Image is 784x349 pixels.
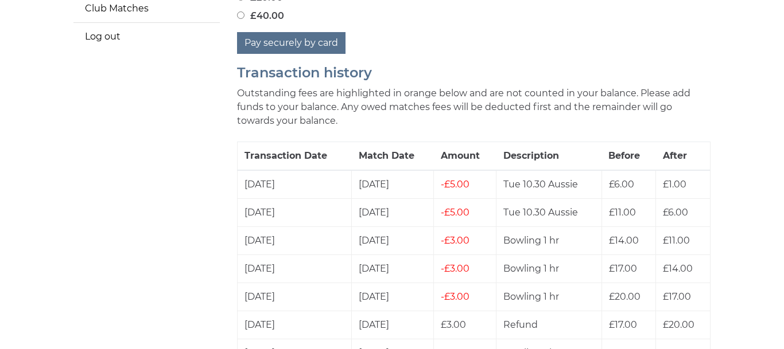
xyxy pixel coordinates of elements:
[663,291,691,302] span: £17.00
[496,170,601,199] td: Tue 10.30 Aussie
[496,142,601,170] th: Description
[609,319,637,330] span: £17.00
[663,263,693,274] span: £14.00
[238,311,352,339] td: [DATE]
[441,235,469,246] span: £3.00
[663,235,690,246] span: £11.00
[238,283,352,311] td: [DATE]
[237,32,346,54] button: Pay securely by card
[352,170,434,199] td: [DATE]
[441,291,469,302] span: £3.00
[663,207,688,218] span: £6.00
[496,198,601,226] td: Tue 10.30 Aussie
[496,283,601,311] td: Bowling 1 hr
[496,226,601,254] td: Bowling 1 hr
[352,142,434,170] th: Match Date
[237,9,284,23] label: £40.00
[352,311,434,339] td: [DATE]
[352,226,434,254] td: [DATE]
[352,254,434,283] td: [DATE]
[238,142,352,170] th: Transaction Date
[238,226,352,254] td: [DATE]
[601,142,656,170] th: Before
[441,263,469,274] span: £3.00
[441,179,469,190] span: £5.00
[352,283,434,311] td: [DATE]
[609,291,641,302] span: £20.00
[237,65,711,80] h2: Transaction history
[441,319,466,330] span: £3.00
[609,207,636,218] span: £11.00
[352,198,434,226] td: [DATE]
[238,170,352,199] td: [DATE]
[609,263,637,274] span: £17.00
[656,142,711,170] th: After
[496,311,601,339] td: Refund
[237,87,711,128] p: Outstanding fees are highlighted in orange below and are not counted in your balance. Please add ...
[663,179,686,190] span: £1.00
[441,207,469,218] span: £5.00
[237,11,244,19] input: £40.00
[238,198,352,226] td: [DATE]
[609,179,634,190] span: £6.00
[609,235,639,246] span: £14.00
[73,23,220,50] a: Log out
[663,319,694,330] span: £20.00
[496,254,601,283] td: Bowling 1 hr
[238,254,352,283] td: [DATE]
[434,142,496,170] th: Amount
